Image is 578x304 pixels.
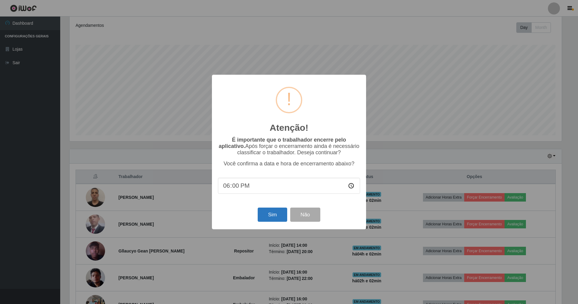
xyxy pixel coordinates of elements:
b: É importante que o trabalhador encerre pelo aplicativo. [219,137,346,149]
p: Você confirma a data e hora de encerramento abaixo? [218,161,360,167]
button: Sim [258,208,287,222]
button: Não [290,208,320,222]
p: Após forçar o encerramento ainda é necessário classificar o trabalhador. Deseja continuar? [218,137,360,156]
h2: Atenção! [270,122,308,133]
